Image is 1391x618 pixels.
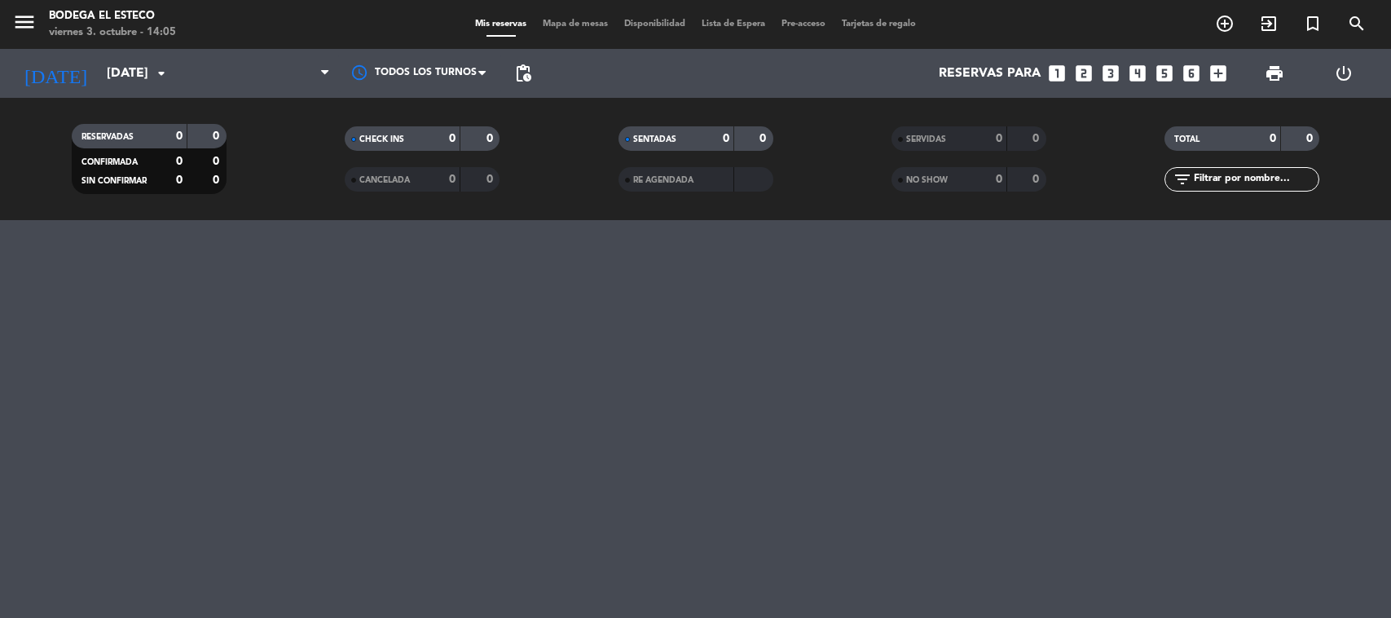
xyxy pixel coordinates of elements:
strong: 0 [213,156,222,167]
span: Disponibilidad [616,20,693,29]
strong: 0 [449,133,456,144]
span: Tarjetas de regalo [834,20,924,29]
i: turned_in_not [1303,14,1323,33]
i: looks_5 [1154,63,1175,84]
span: SIN CONFIRMAR [81,177,147,185]
div: Bodega El Esteco [49,8,176,24]
div: viernes 3. octubre - 14:05 [49,24,176,41]
strong: 0 [759,133,769,144]
strong: 0 [449,174,456,185]
div: LOG OUT [1310,49,1379,98]
strong: 0 [176,130,183,142]
span: print [1265,64,1284,83]
strong: 0 [996,174,1002,185]
strong: 0 [1032,174,1042,185]
strong: 0 [723,133,729,144]
span: SENTADAS [633,135,676,143]
i: menu [12,10,37,34]
span: pending_actions [513,64,533,83]
span: CHECK INS [359,135,404,143]
strong: 0 [486,133,496,144]
i: looks_6 [1181,63,1202,84]
i: add_box [1208,63,1229,84]
span: NO SHOW [906,176,948,184]
strong: 0 [213,174,222,186]
strong: 0 [486,174,496,185]
span: Reservas para [939,66,1041,82]
strong: 0 [176,174,183,186]
span: CANCELADA [359,176,410,184]
span: RESERVADAS [81,133,134,141]
span: Pre-acceso [773,20,834,29]
i: search [1347,14,1367,33]
span: RE AGENDADA [633,176,693,184]
i: arrow_drop_down [152,64,171,83]
i: filter_list [1173,170,1192,189]
i: looks_two [1073,63,1094,84]
strong: 0 [213,130,222,142]
strong: 0 [1270,133,1276,144]
i: looks_3 [1100,63,1121,84]
strong: 0 [996,133,1002,144]
i: [DATE] [12,55,99,91]
i: looks_one [1046,63,1067,84]
i: exit_to_app [1259,14,1279,33]
i: add_circle_outline [1215,14,1235,33]
span: TOTAL [1174,135,1200,143]
strong: 0 [176,156,183,167]
i: power_settings_new [1334,64,1354,83]
strong: 0 [1032,133,1042,144]
span: Lista de Espera [693,20,773,29]
span: Mapa de mesas [535,20,616,29]
span: Mis reservas [467,20,535,29]
input: Filtrar por nombre... [1192,170,1318,188]
span: SERVIDAS [906,135,946,143]
i: looks_4 [1127,63,1148,84]
span: CONFIRMADA [81,158,138,166]
strong: 0 [1306,133,1316,144]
